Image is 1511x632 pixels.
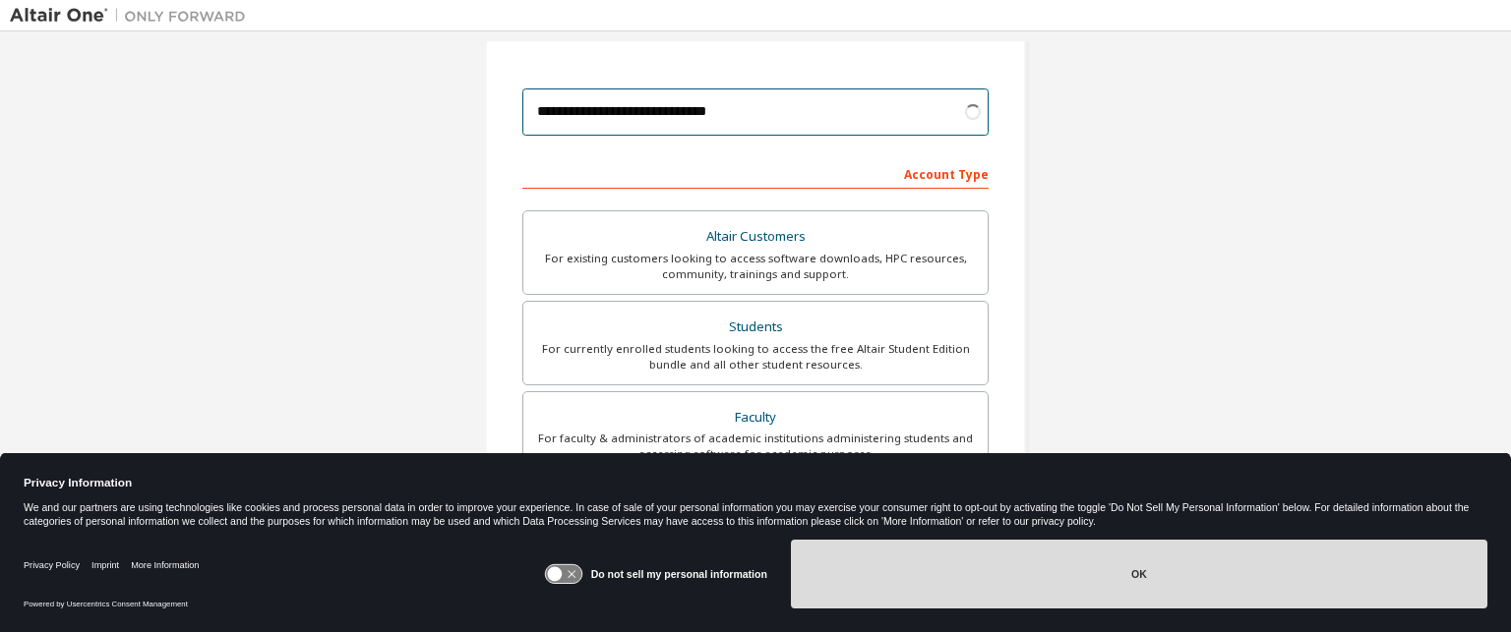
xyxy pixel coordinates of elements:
[522,157,989,189] div: Account Type
[535,341,976,373] div: For currently enrolled students looking to access the free Altair Student Edition bundle and all ...
[535,251,976,282] div: For existing customers looking to access software downloads, HPC resources, community, trainings ...
[535,223,976,251] div: Altair Customers
[535,431,976,462] div: For faculty & administrators of academic institutions administering students and accessing softwa...
[10,6,256,26] img: Altair One
[535,314,976,341] div: Students
[535,404,976,431] div: Faculty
